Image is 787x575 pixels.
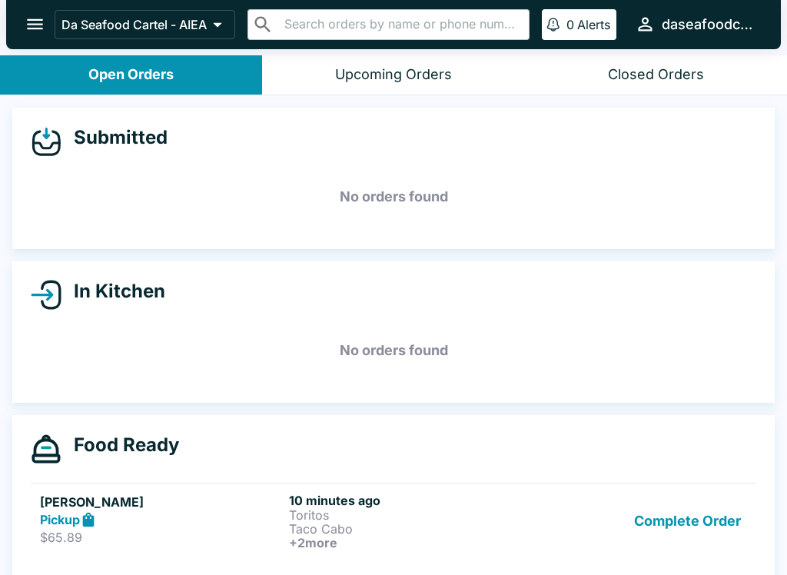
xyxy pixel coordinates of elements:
[289,522,532,536] p: Taco Cabo
[61,434,179,457] h4: Food Ready
[61,17,207,32] p: Da Seafood Cartel - AIEA
[289,536,532,550] h6: + 2 more
[61,280,165,303] h4: In Kitchen
[88,66,174,84] div: Open Orders
[577,17,610,32] p: Alerts
[628,493,747,550] button: Complete Order
[289,508,532,522] p: Toritos
[15,5,55,44] button: open drawer
[289,493,532,508] h6: 10 minutes ago
[662,15,756,34] div: daseafoodcartel
[335,66,452,84] div: Upcoming Orders
[280,14,523,35] input: Search orders by name or phone number
[566,17,574,32] p: 0
[31,323,756,378] h5: No orders found
[608,66,704,84] div: Closed Orders
[55,10,235,39] button: Da Seafood Cartel - AIEA
[31,483,756,559] a: [PERSON_NAME]Pickup$65.8910 minutes agoToritosTaco Cabo+2moreComplete Order
[40,512,80,527] strong: Pickup
[31,169,756,224] h5: No orders found
[61,126,168,149] h4: Submitted
[629,8,762,41] button: daseafoodcartel
[40,493,283,511] h5: [PERSON_NAME]
[40,530,283,545] p: $65.89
